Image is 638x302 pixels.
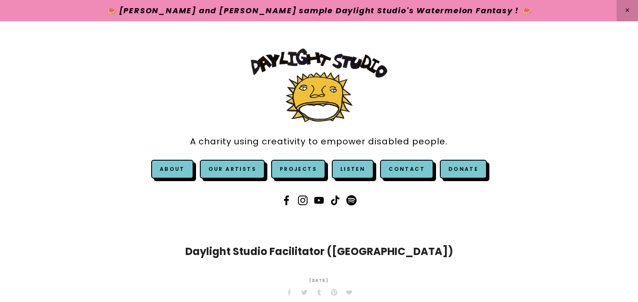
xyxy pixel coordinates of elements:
img: Daylight Studio [251,48,387,122]
a: Listen [340,165,365,173]
time: [DATE] [309,272,329,289]
a: Our Artists [200,160,265,179]
a: Projects [271,160,325,179]
a: Contact [380,160,433,179]
a: About [160,165,185,173]
a: A charity using creativity to empower disabled people. [190,132,448,151]
h1: Daylight Studio Facilitator ([GEOGRAPHIC_DATA]) [155,244,483,259]
a: Donate [440,160,487,179]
